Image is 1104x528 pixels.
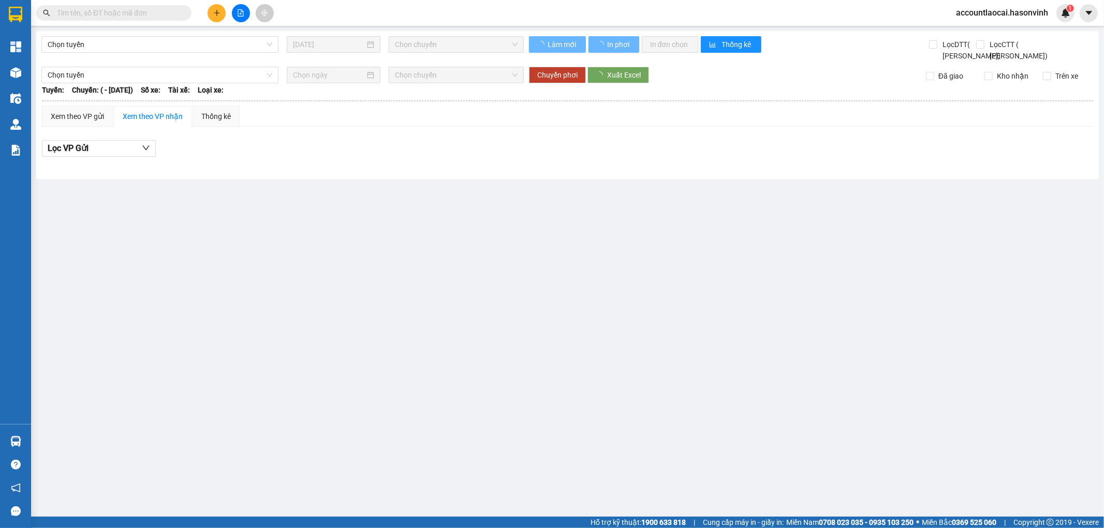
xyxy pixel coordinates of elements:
span: Hỗ trợ kỹ thuật: [591,517,686,528]
span: Chuyến: ( - [DATE]) [72,84,133,96]
strong: 0369 525 060 [952,518,996,526]
img: warehouse-icon [10,436,21,447]
span: search [43,9,50,17]
span: Chọn tuyến [48,67,272,83]
span: down [142,144,150,152]
span: loading [537,41,546,48]
span: Trên xe [1051,70,1082,82]
img: icon-new-feature [1061,8,1070,18]
button: caret-down [1080,4,1098,22]
img: warehouse-icon [10,93,21,104]
img: dashboard-icon [10,41,21,52]
span: Miền Nam [786,517,914,528]
span: In phơi [607,39,631,50]
img: logo-vxr [9,7,22,22]
span: file-add [237,9,244,17]
span: Đã giao [934,70,967,82]
span: Kho nhận [993,70,1033,82]
strong: 0708 023 035 - 0935 103 250 [819,518,914,526]
input: 14/08/2025 [293,39,365,50]
button: plus [208,4,226,22]
span: Số xe: [141,84,160,96]
span: bar-chart [709,41,718,49]
button: file-add [232,4,250,22]
span: message [11,506,21,516]
img: solution-icon [10,145,21,156]
button: Lọc VP Gửi [42,140,156,157]
span: aim [261,9,268,17]
div: Xem theo VP nhận [123,111,183,122]
span: Miền Bắc [922,517,996,528]
span: | [1004,517,1006,528]
span: Lọc VP Gửi [48,142,89,155]
span: copyright [1047,519,1054,526]
span: Chọn chuyến [395,67,517,83]
span: Thống kê [722,39,753,50]
span: accountlaocai.hasonvinh [948,6,1056,19]
span: Cung cấp máy in - giấy in: [703,517,784,528]
span: question-circle [11,460,21,470]
span: loading [597,41,606,48]
button: Làm mới [529,36,586,53]
input: Chọn ngày [293,69,365,81]
img: warehouse-icon [10,67,21,78]
img: warehouse-icon [10,119,21,130]
sup: 1 [1067,5,1074,12]
span: Chọn chuyến [395,37,517,52]
span: Lọc CTT ( [PERSON_NAME]) [986,39,1050,62]
span: Làm mới [548,39,578,50]
div: Thống kê [201,111,231,122]
span: 1 [1068,5,1072,12]
span: Tài xế: [168,84,190,96]
button: Chuyển phơi [529,67,586,83]
b: Tuyến: [42,86,64,94]
button: Xuất Excel [587,67,649,83]
button: bar-chartThống kê [701,36,761,53]
span: Lọc DTT( [PERSON_NAME]) [939,39,1003,62]
span: Chọn tuyến [48,37,272,52]
span: notification [11,483,21,493]
button: In phơi [588,36,639,53]
span: Loại xe: [198,84,224,96]
div: Xem theo VP gửi [51,111,104,122]
button: aim [256,4,274,22]
span: | [694,517,695,528]
button: In đơn chọn [642,36,698,53]
span: caret-down [1084,8,1094,18]
span: plus [213,9,220,17]
strong: 1900 633 818 [641,518,686,526]
span: ⚪️ [916,520,919,524]
input: Tìm tên, số ĐT hoặc mã đơn [57,7,179,19]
